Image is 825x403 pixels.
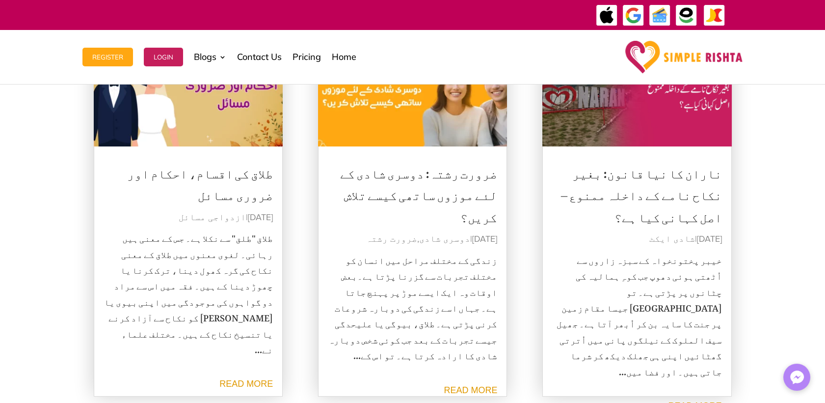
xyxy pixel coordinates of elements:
button: Register [82,48,133,66]
p: زندگی کے مختلف مراحل میں انسان کو مختلف تجربات سے گزرنا پڑتا ہے۔بعض اوقات وہ ایک ایسے موڑ پر پہنچ... [328,251,498,362]
span: [DATE] [472,235,497,244]
img: ضرورت رشتہ: دوسری شادی کے لئے موزوں ساتھی کیسے تلاش کریں؟ [318,28,507,146]
img: EasyPaisa-icon [675,4,697,27]
p: | [104,210,273,226]
img: JazzCash-icon [703,4,725,27]
img: ناران کا نیا قانون: بغیر نکاح نامے کے داخلہ ممنوع – اصل کہانی کیا ہے؟ [542,28,732,146]
a: ضرورت رشتہ: دوسری شادی کے لئے موزوں ساتھی کیسے تلاش کریں؟ [340,155,497,230]
p: | , [328,231,498,247]
span: [DATE] [697,235,722,244]
a: طلاق کی اقسام، احکام اور ضروری مسائل [127,155,273,208]
span: [DATE] [248,213,273,222]
img: Messenger [787,368,807,387]
img: ApplePay-icon [596,4,618,27]
a: ازدواجی مسائل [179,213,246,222]
a: Blogs [194,32,226,82]
img: Credit Cards [649,4,671,27]
a: شادی ایکٹ [649,235,695,244]
a: Home [332,32,356,82]
a: دوسری شادی [419,235,470,244]
a: Contact Us [237,32,282,82]
a: Register [82,32,133,82]
button: Login [144,48,183,66]
a: Login [144,32,183,82]
a: read more [444,385,497,395]
a: ضرورت رشتہ [366,235,417,244]
p: | [552,231,722,247]
a: read more [219,379,273,389]
a: Pricing [293,32,321,82]
a: ناران کا نیا قانون: بغیر نکاح نامے کے داخلہ ممنوع – اصل کہانی کیا ہے؟ [561,155,722,230]
p: طلاق "طلق" سے نکلا ہے۔ جس کے معنی ہیں رہائی۔ لغوی معنوں میں طلاق کے معنی نکاح کی گرہ کھول دینا، ت... [104,229,273,356]
img: طلاق کی اقسام، احکام اور ضروری مسائل [94,28,283,146]
p: خیبر پختونخواہ کے سبزہ زاروں سے اُٹھتی ہوئی دھوپ جب کوہِ ہمالیہ کی چٹانوں پر پڑتی ہے۔ تو [GEOGRAP... [552,251,722,378]
img: GooglePay-icon [622,4,644,27]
